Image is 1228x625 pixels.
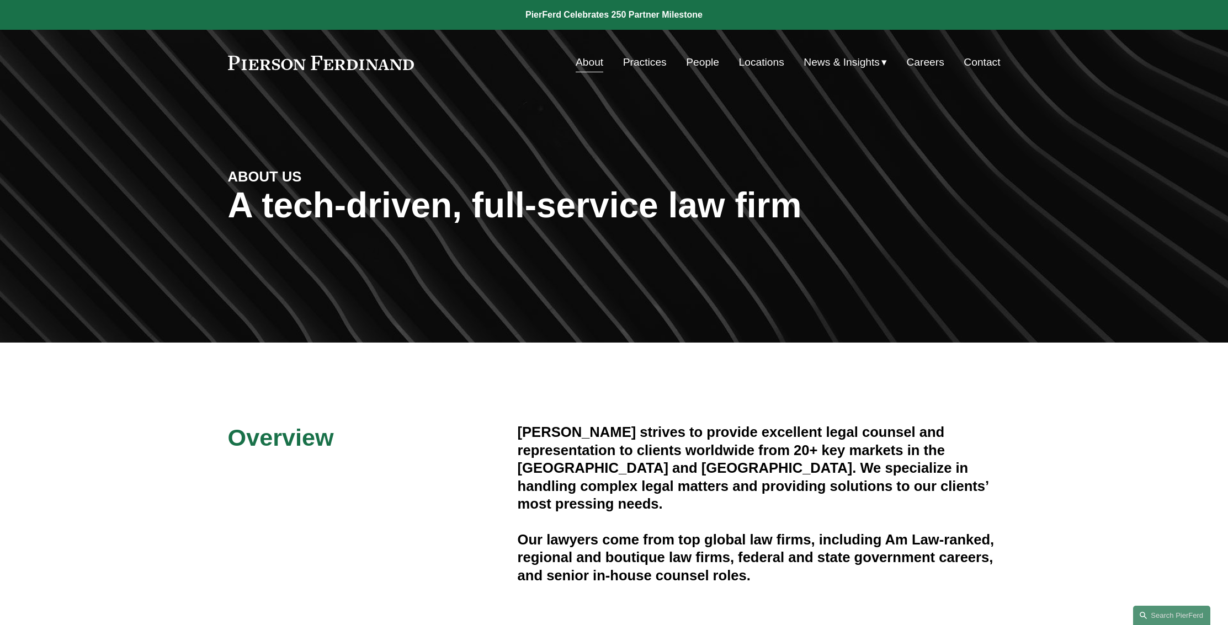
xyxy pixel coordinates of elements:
[739,52,784,73] a: Locations
[686,52,719,73] a: People
[228,169,302,184] strong: ABOUT US
[518,531,1001,584] h4: Our lawyers come from top global law firms, including Am Law-ranked, regional and boutique law fi...
[1133,606,1210,625] a: Search this site
[907,52,944,73] a: Careers
[576,52,603,73] a: About
[804,52,887,73] a: folder dropdown
[804,53,880,72] span: News & Insights
[964,52,1000,73] a: Contact
[228,185,1001,226] h1: A tech-driven, full-service law firm
[228,424,334,451] span: Overview
[623,52,667,73] a: Practices
[518,423,1001,512] h4: [PERSON_NAME] strives to provide excellent legal counsel and representation to clients worldwide ...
